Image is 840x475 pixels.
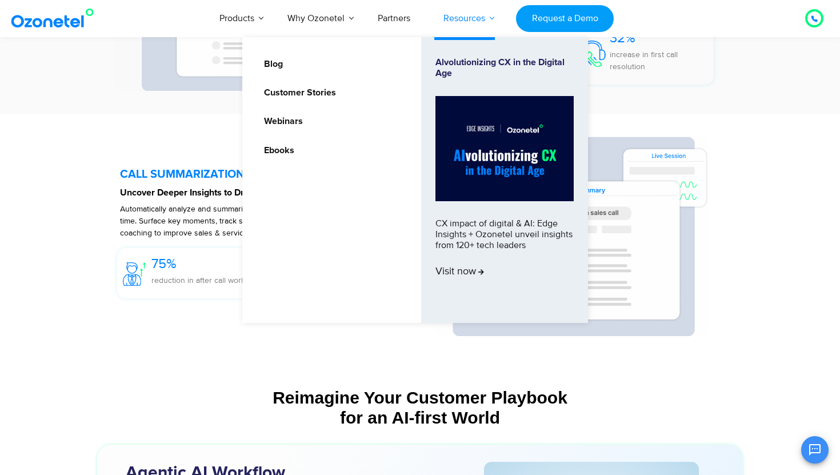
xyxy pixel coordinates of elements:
img: 32% [578,41,606,67]
h5: CALL SUMMARIZATION AI [120,169,421,180]
a: Request a Demo [516,5,614,32]
div: Reimagine Your Customer Playbook for an AI-first World [103,388,737,428]
img: Alvolutionizing.jpg [435,96,574,201]
a: Customer Stories [257,86,338,100]
a: Alvolutionizing CX in the Digital AgeCX impact of digital & AI: Edge Insights + Ozonetel unveil i... [435,57,574,303]
img: 75% [123,262,146,286]
strong: Uncover Deeper Insights to Drive Better Outcomes [120,188,329,197]
p: increase in first call resolution [610,49,714,73]
span: 75% [151,256,177,272]
a: Blog [257,57,285,71]
span: Visit now [435,266,484,278]
button: Open chat [801,436,829,464]
p: reduction in after call work [151,274,245,286]
span: 32% [610,30,635,46]
a: Ebooks [257,143,296,158]
a: Webinars [257,114,305,129]
span: Automatically analyze and summarize every customer interaction in real time. Surface key moments,... [120,204,373,238]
